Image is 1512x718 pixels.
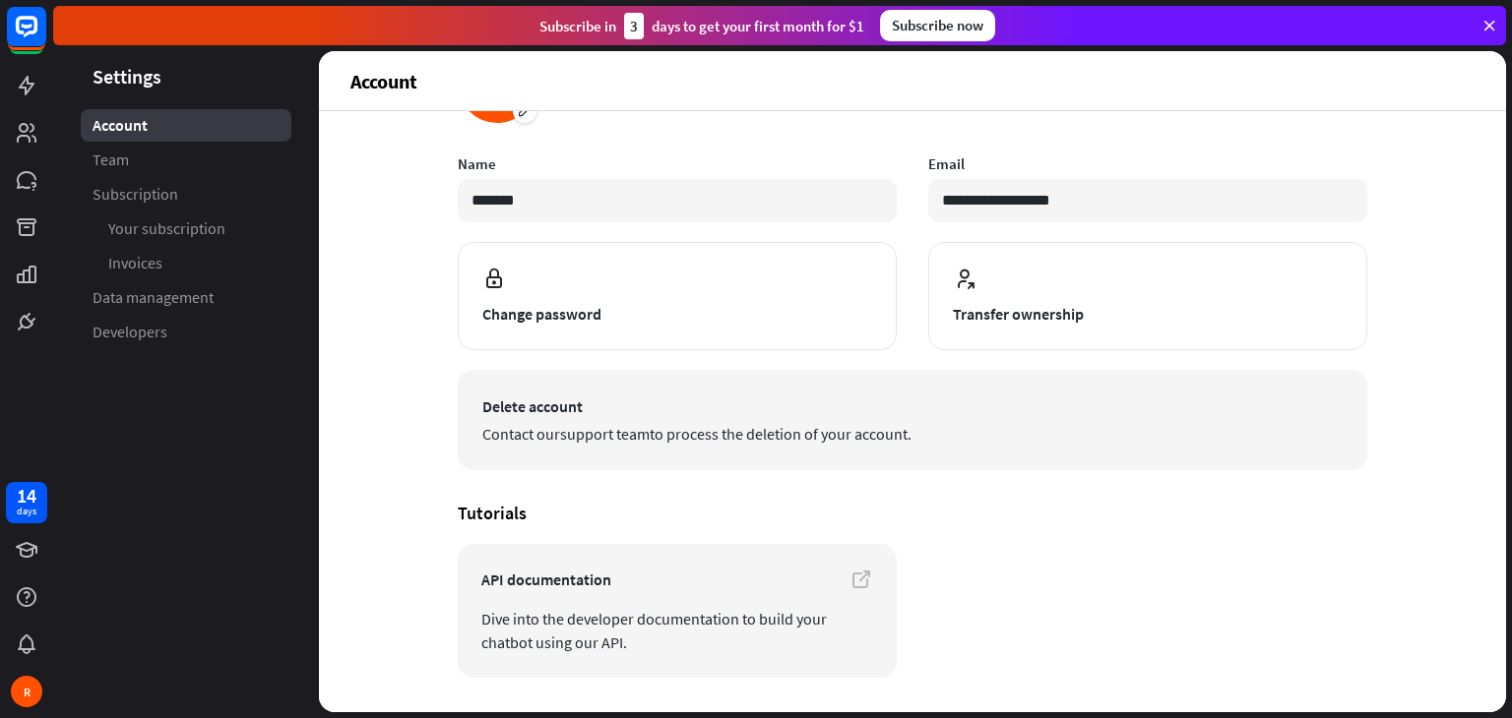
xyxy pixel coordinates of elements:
span: Team [93,150,129,170]
a: Subscription [81,178,291,210]
span: Account [93,115,148,136]
header: Account [319,51,1506,110]
a: Invoices [81,247,291,279]
span: Your subscription [108,218,225,239]
a: support team [560,424,650,444]
span: Invoices [108,253,162,273]
span: Dive into the developer documentation to build your chatbot using our API. [481,607,873,654]
a: Developers [81,316,291,348]
div: days [17,505,36,518]
div: R [11,676,42,707]
span: Transfer ownership [953,302,1343,326]
div: Subscribe now [880,10,995,41]
button: Transfer ownership [928,242,1367,350]
h4: Tutorials [458,502,1367,524]
div: Subscribe in days to get your first month for $1 [539,13,864,39]
button: Delete account Contact oursupport teamto process the deletion of your account. [458,370,1367,470]
header: Settings [53,63,319,90]
div: 14 [17,487,36,505]
span: Data management [93,287,214,308]
a: Your subscription [81,212,291,245]
a: 14 days [6,482,47,523]
button: Open LiveChat chat widget [16,8,75,67]
button: Change password [458,242,897,350]
div: 3 [624,13,644,39]
span: Contact our to process the deletion of your account. [482,422,1343,446]
span: Change password [482,302,872,326]
a: API documentation Dive into the developer documentation to build your chatbot using our API. [458,544,897,678]
a: Team [81,144,291,176]
span: Developers [93,322,167,342]
label: Email [928,154,1367,173]
label: Name [458,154,897,173]
a: Data management [81,281,291,314]
span: Delete account [482,394,1343,418]
span: API documentation [481,568,873,591]
span: Subscription [93,184,178,205]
